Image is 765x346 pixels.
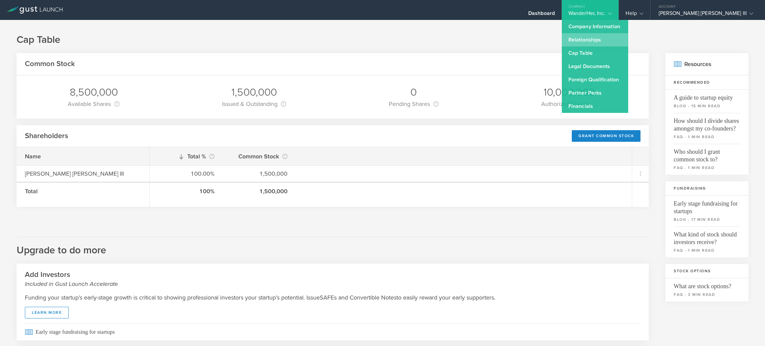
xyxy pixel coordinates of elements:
small: faq - 1 min read [674,247,740,253]
div: [PERSON_NAME] [PERSON_NAME] III [659,10,753,20]
span: SAFEs and Convertible Notes [320,293,396,302]
small: blog - 15 min read [674,103,740,109]
p: Funding your startup’s early-stage growth is critical to showing professional investors your star... [25,293,640,302]
div: Widget de chat [732,314,765,346]
a: What kind of stock should investors receive?faq - 1 min read [665,226,748,257]
h3: Fundraising [665,181,748,196]
a: Who should I grant common stock to?faq - 1 min read [665,144,748,175]
span: Early stage fundraising for startups [674,196,740,215]
div: Grant Common Stock [572,130,640,142]
div: Total % [158,152,214,161]
h2: Resources [665,53,748,75]
small: Included in Gust Launch Accelerate [25,280,640,288]
div: 10,000,000 [541,85,598,99]
small: faq - 3 min read [674,292,740,298]
h3: Recommended [665,75,748,90]
div: 0 [389,85,439,99]
h2: Shareholders [25,131,68,141]
small: blog - 17 min read [674,216,740,222]
span: Who should I grant common stock to? [674,144,740,163]
div: 8,500,000 [68,85,120,99]
a: A guide to startup equityblog - 15 min read [665,90,748,113]
h2: Common Stock [25,59,75,69]
span: What are stock options? [674,278,740,290]
div: Dashboard [528,10,555,20]
div: WanderHer, Inc. [568,10,612,20]
div: [PERSON_NAME] [PERSON_NAME] III [25,169,141,178]
div: Issued & Outstanding [222,99,286,109]
span: How should I divide shares amongst my co-founders? [674,113,740,132]
span: What kind of stock should investors receive? [674,226,740,246]
div: 100.00% [158,169,214,178]
div: Help [626,10,643,20]
div: 1,500,000 [222,85,286,99]
small: faq - 1 min read [674,165,740,171]
a: How should I divide shares amongst my co-founders?faq - 1 min read [665,113,748,144]
div: Pending Shares [389,99,439,109]
h2: Add Investors [25,270,640,288]
div: 1,500,000 [231,187,288,196]
div: Total [25,187,141,196]
div: Authorized Shares [541,99,598,109]
a: What are stock options?faq - 3 min read [665,278,748,302]
a: Early stage fundraising for startupsblog - 17 min read [665,196,748,226]
span: A guide to startup equity [674,90,740,102]
h2: Upgrade to do more [17,237,649,257]
div: 1,500,000 [231,169,288,178]
small: faq - 1 min read [674,134,740,140]
h3: Stock Options [665,264,748,278]
a: Early stage fundraising for startups [17,323,649,340]
span: Early stage fundraising for startups [25,323,640,340]
div: 100% [158,187,214,196]
div: Available Shares [68,99,120,109]
div: Name [25,152,141,161]
a: learn more [25,307,69,318]
div: Common Stock [231,152,288,161]
h1: Cap Table [17,33,748,46]
iframe: Chat Widget [732,314,765,346]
